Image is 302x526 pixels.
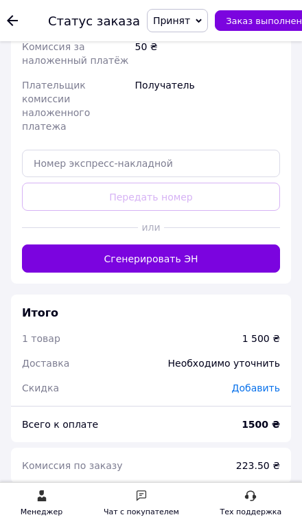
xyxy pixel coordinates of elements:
font: 1 500 ₴ [242,333,280,344]
font: Плательщик комиссии наложенного платежа [22,80,90,132]
font: Всего к оплате [22,419,98,430]
font: 50 ₴ [135,41,158,52]
font: Чат с покупателем [104,507,179,516]
button: Сгенерировать ЭН [22,244,280,273]
font: Заказ выполнен [226,16,302,26]
font: 1500 ₴ [242,419,280,430]
font: или [141,222,160,233]
font: Необходимо уточнить [168,358,280,369]
font: Статус заказа [48,14,140,28]
font: Тех поддержка [220,507,282,516]
font: Сгенерировать ЭН [104,253,198,264]
font: Менеджер [21,507,62,516]
font: Скидка [22,382,59,393]
font: Комиссия за наложенный платёж [22,41,128,66]
div: Вернуться назад [7,14,18,27]
font: 223.50 ₴ [236,460,280,471]
font: Доставка [22,358,69,369]
font: Итого [22,306,58,319]
input: Номер экспресс-накладной [22,150,280,177]
font: Принят [153,15,190,26]
font: Получатель [135,80,195,91]
font: Добавить [232,382,280,393]
font: Комиссия по заказу [22,460,123,471]
font: 1 товар [22,333,60,344]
